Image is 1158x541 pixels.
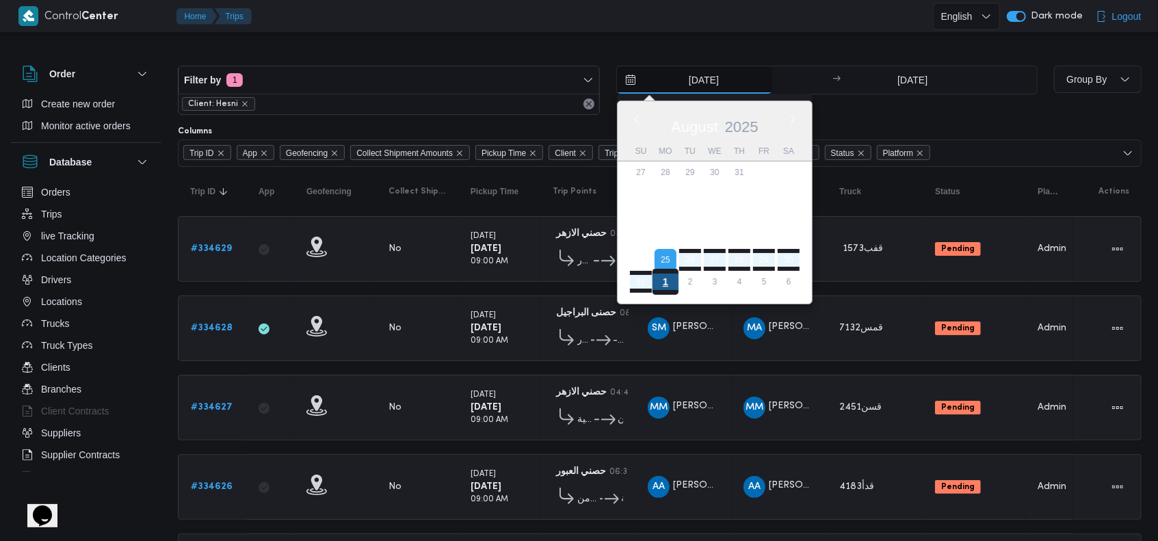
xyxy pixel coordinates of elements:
span: Pending [935,480,981,494]
span: Admin [1038,244,1066,253]
span: AA [653,476,665,498]
div: day-11 [655,205,676,227]
small: 04:48 PM [610,230,648,238]
button: Remove Pickup Time from selection in this group [529,149,537,157]
div: Button. Open the year selector. 2025 is currently selected. [724,118,759,136]
button: Remove Platform from selection in this group [916,149,924,157]
button: Trip IDSorted in descending order [185,181,239,202]
div: day-4 [655,183,676,205]
button: Home [176,8,218,25]
div: day-7 [728,183,750,205]
span: Collect Shipment Amounts [356,146,453,161]
div: day-13 [704,205,726,227]
button: Previous Month [631,114,642,124]
div: Database [11,181,161,477]
span: Pickup Time [475,145,543,160]
div: day-3 [704,271,726,293]
button: Order [22,66,150,82]
span: SM [652,317,666,339]
span: Trips [41,206,62,222]
span: Admin [1038,482,1066,491]
button: Remove Status from selection in this group [857,149,865,157]
button: Actions [1107,238,1129,260]
span: [PERSON_NAME] [769,323,847,332]
button: Next month [787,114,798,124]
span: App [259,186,274,197]
button: Trips [16,203,156,225]
div: day-27 [630,161,652,183]
button: Trips [215,8,252,25]
small: 06:31 PM [609,469,646,476]
span: Branches [41,381,81,397]
div: No [389,322,402,334]
b: # 334627 [191,403,233,412]
button: Remove [581,96,597,112]
span: Pending [935,401,981,414]
span: MM [746,397,763,419]
span: MM [650,397,668,419]
span: Trip Points [553,186,596,197]
button: Drivers [16,269,156,291]
button: Remove Geofencing from selection in this group [330,149,339,157]
button: Geofencing [301,181,369,202]
span: Pickup Time [482,146,526,161]
input: Press the down key to open a popover containing a calendar. [845,66,981,94]
span: Truck Types [41,337,92,354]
span: Create new order [41,96,115,112]
div: day-28 [728,249,750,271]
span: Devices [41,469,75,485]
span: [PERSON_NAME] [769,481,847,490]
button: live Tracking [16,225,156,247]
span: live Tracking [41,228,94,244]
span: Locations [41,293,82,310]
div: Abad Alihafz Alsaid Abadalihafz Alsaid [648,476,670,498]
span: Admin [1038,403,1066,412]
small: 09:00 AM [471,337,508,345]
div: No [389,243,402,255]
small: [DATE] [471,233,496,240]
h3: Database [49,154,92,170]
b: Pending [941,324,975,332]
small: 09:00 AM [471,417,508,424]
label: Columns [178,126,212,137]
div: day-8 [753,183,775,205]
small: [DATE] [471,471,496,478]
b: Pending [941,483,975,491]
div: day-25 [655,249,676,271]
span: Client [549,145,593,160]
div: day-14 [728,205,750,227]
b: # 334629 [191,244,232,253]
span: Filter by [184,72,221,88]
button: Orders [16,181,156,203]
span: 1 active filters [226,73,243,87]
span: Pickup Time [471,186,518,197]
button: Open list of options [1122,148,1133,159]
span: Client: Hesni [182,97,255,111]
div: day-4 [728,271,750,293]
b: [DATE] [471,244,501,253]
span: Trip ID [183,145,231,160]
span: Suppliers [41,425,81,441]
b: [DATE] [471,482,501,491]
span: AA [748,476,761,498]
b: Pending [941,245,975,253]
span: Trip ID [189,146,214,161]
div: day-18 [655,227,676,249]
div: day-2 [679,271,701,293]
div: day-15 [753,205,775,227]
span: Trip Points [598,145,661,160]
div: day-31 [728,161,750,183]
div: day-19 [679,227,701,249]
b: Pending [941,404,975,412]
span: Collect Shipment Amounts [389,186,446,197]
button: Create new order [16,93,156,115]
span: حصنى العاشر من [DATE] [577,491,598,507]
span: - شركة مصانع رجا للملابس [613,332,623,349]
span: Geofencing [280,145,345,160]
small: [DATE] [471,391,496,399]
span: Status [825,145,871,160]
div: day-30 [704,161,726,183]
span: حصنى العبور [577,253,592,269]
span: Dark mode [1026,11,1083,22]
h3: Order [49,66,75,82]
